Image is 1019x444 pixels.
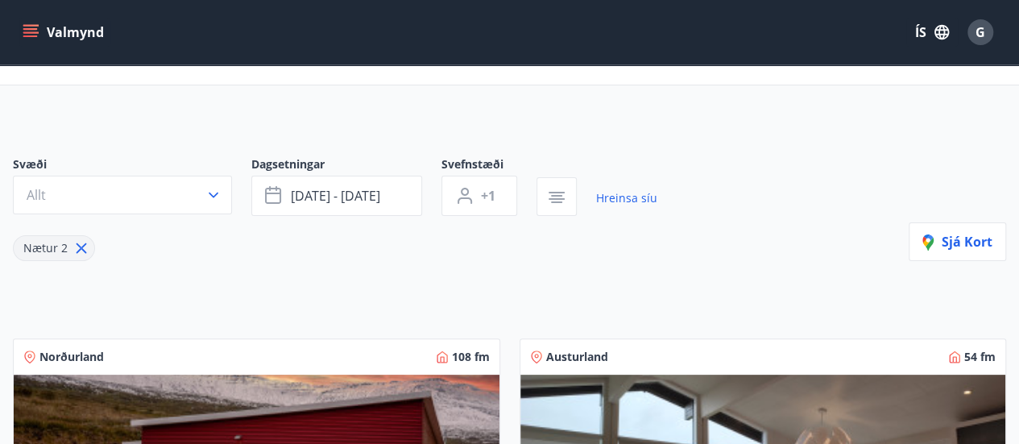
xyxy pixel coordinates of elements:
button: ÍS [906,18,958,47]
button: +1 [441,176,517,216]
span: [DATE] - [DATE] [291,187,380,205]
button: menu [19,18,110,47]
a: Hreinsa síu [596,181,657,216]
span: 54 fm [964,349,996,365]
button: Allt [13,176,232,214]
button: [DATE] - [DATE] [251,176,422,216]
span: Norðurland [39,349,104,365]
button: G [961,13,1000,52]
span: +1 [481,187,495,205]
div: Nætur 2 [13,235,95,261]
span: Nætur 2 [23,240,68,255]
span: 108 fm [452,349,490,365]
button: Sjá kort [909,222,1006,261]
span: Svefnstæði [441,156,536,176]
span: Sjá kort [922,233,992,251]
span: Dagsetningar [251,156,441,176]
span: G [976,23,985,41]
span: Svæði [13,156,251,176]
span: Allt [27,186,46,204]
span: Austurland [546,349,608,365]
